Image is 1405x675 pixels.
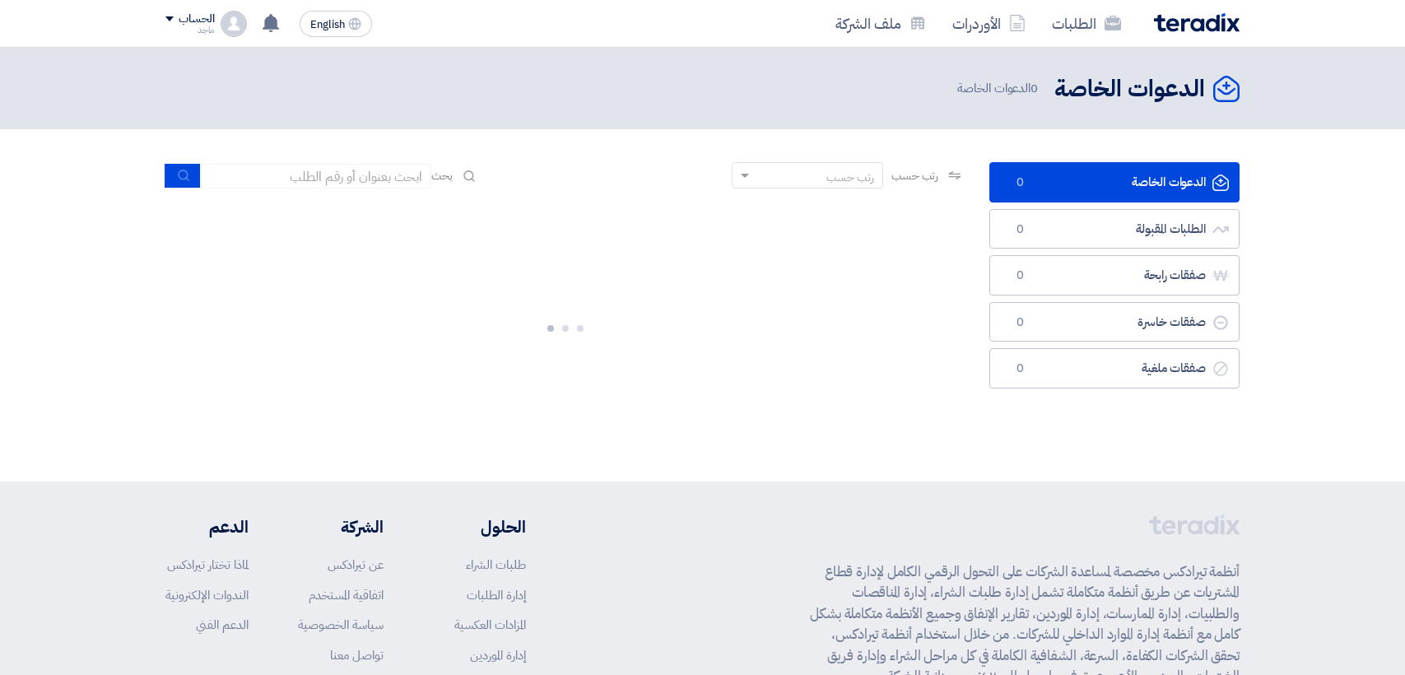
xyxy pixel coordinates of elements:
span: 0 [1010,361,1030,377]
a: صفقات خاسرة0 [989,302,1240,342]
a: صفقات رابحة0 [989,255,1240,296]
li: الحلول [433,514,526,539]
a: الطلبات [1039,4,1134,43]
h2: الدعوات الخاصة [1054,73,1205,105]
a: ملف الشركة [822,4,939,43]
input: ابحث بعنوان أو رقم الطلب [201,164,431,189]
a: الأوردرات [939,4,1039,43]
img: Teradix logo [1154,13,1240,32]
span: رتب حسب [891,167,938,184]
span: الدعوات الخاصة [957,79,1041,98]
a: الدعوات الخاصة0 [989,162,1240,202]
a: الندوات الإلكترونية [165,586,249,604]
a: لماذا تختار تيرادكس [167,556,249,574]
li: الدعم [165,514,249,539]
a: إدارة الطلبات [467,586,526,604]
a: طلبات الشراء [466,556,526,574]
span: English [310,19,345,30]
a: اتفاقية المستخدم [309,586,384,604]
a: صفقات ملغية0 [989,348,1240,389]
a: سياسة الخصوصية [298,616,384,634]
li: الشركة [298,514,384,539]
span: 0 [1010,314,1030,331]
a: عن تيرادكس [328,556,384,574]
span: 0 [1010,175,1030,191]
span: 0 [1010,221,1030,238]
img: profile_test.png [221,11,247,37]
span: بحث [431,167,453,184]
a: تواصل معنا [330,646,384,664]
button: English [300,11,372,37]
a: المزادات العكسية [454,616,526,634]
div: رتب حسب [826,169,874,186]
span: 0 [1010,268,1030,284]
a: الدعم الفني [196,616,249,634]
a: إدارة الموردين [470,646,526,664]
span: 0 [1030,79,1038,97]
a: الطلبات المقبولة0 [989,209,1240,249]
div: الحساب [179,12,214,26]
div: ماجد [165,26,214,35]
